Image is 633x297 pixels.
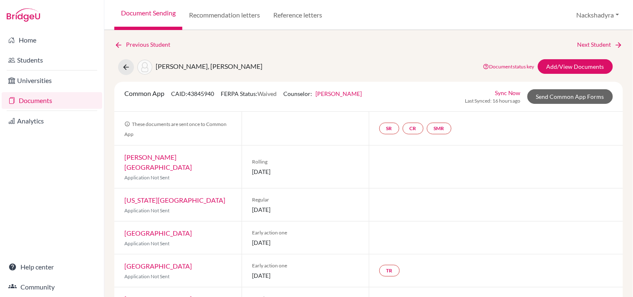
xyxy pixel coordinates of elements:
[315,90,362,97] a: [PERSON_NAME]
[124,273,169,279] span: Application Not Sent
[7,8,40,22] img: Bridge-U
[252,167,359,176] span: [DATE]
[252,229,359,237] span: Early action one
[573,7,623,23] button: Nackshadyra
[124,207,169,214] span: Application Not Sent
[124,229,192,237] a: [GEOGRAPHIC_DATA]
[465,97,521,105] span: Last Synced: 16 hours ago
[2,52,102,68] a: Students
[221,90,277,97] span: FERPA Status:
[171,90,214,97] span: CAID: 43845940
[257,90,277,97] span: Waived
[2,72,102,89] a: Universities
[483,63,535,70] a: Document status key
[2,259,102,275] a: Help center
[2,279,102,295] a: Community
[379,265,400,277] a: TR
[124,153,192,171] a: [PERSON_NAME][GEOGRAPHIC_DATA]
[252,262,359,269] span: Early action one
[495,88,521,97] a: Sync Now
[2,32,102,48] a: Home
[379,123,399,134] a: SR
[124,89,164,97] span: Common App
[114,40,177,49] a: Previous Student
[156,62,262,70] span: [PERSON_NAME], [PERSON_NAME]
[538,59,613,74] a: Add/View Documents
[252,196,359,204] span: Regular
[2,113,102,129] a: Analytics
[252,158,359,166] span: Rolling
[403,123,424,134] a: CR
[124,262,192,270] a: [GEOGRAPHIC_DATA]
[427,123,451,134] a: SMR
[283,90,362,97] span: Counselor:
[124,240,169,247] span: Application Not Sent
[124,196,225,204] a: [US_STATE][GEOGRAPHIC_DATA]
[124,121,227,137] span: These documents are sent once to Common App
[2,92,102,109] a: Documents
[252,205,359,214] span: [DATE]
[252,238,359,247] span: [DATE]
[124,174,169,181] span: Application Not Sent
[252,271,359,280] span: [DATE]
[578,40,623,49] a: Next Student
[527,89,613,104] a: Send Common App Forms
